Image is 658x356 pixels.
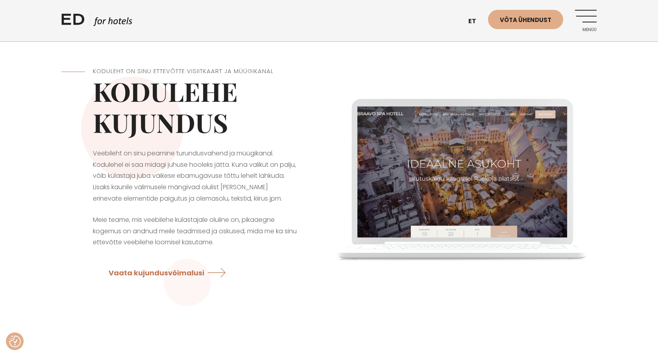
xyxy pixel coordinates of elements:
[61,12,132,31] a: ED HOTELS
[575,10,597,31] a: Menüü
[93,148,298,205] p: Veebileht on sinu peamine turundusvahend ja müügikanal. Kodulehel ei saa midagi juhuse hooleks jä...
[575,28,597,32] span: Menüü
[93,76,298,138] h1: Kodulehe kujundus
[9,336,21,347] button: Nõusolekueelistused
[329,70,597,284] img: Kodulehe kujundus I ED for hotels I meile meeldib luua ilusaid kodulehti
[93,214,298,248] p: Meie teame, mis veebilehe külastajale oluline on, pikaaegne kogemus on andnud meile teadmised ja ...
[109,262,232,283] a: Vaata kujundusvõimalusi
[464,12,488,31] a: et
[9,336,21,347] img: Revisit consent button
[93,67,298,76] h5: Koduleht on Sinu ettevõtte visiitkaart ja müügikanal
[488,10,563,29] a: Võta ühendust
